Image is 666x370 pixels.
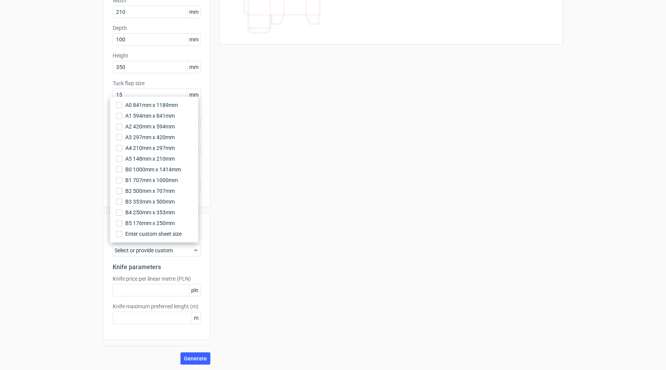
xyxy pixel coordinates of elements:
[125,187,175,195] span: B2 500mm x 707mm
[125,230,182,238] span: Enter custom sheet size
[192,312,200,324] span: m
[125,144,175,152] span: A4 210mm x 297mm
[125,155,175,163] span: A5 148mm x 210mm
[189,284,200,296] span: pln
[113,79,201,87] label: Tuck flap size
[125,209,175,216] span: B4 250mm x 353mm
[125,198,175,206] span: B3 353mm x 500mm
[125,176,178,184] span: B1 707mm x 1000mm
[113,303,201,310] label: Knife maximum preferred lenght (m)
[187,61,200,73] span: mm
[113,244,201,257] div: Select or provide custom
[187,89,200,100] span: mm
[125,101,178,109] span: A0 841mm x 1189mm
[187,34,200,45] span: mm
[187,6,200,18] span: mm
[113,24,201,32] label: Depth
[113,52,201,59] label: Height
[113,275,201,283] label: Knife price per linear metre (PLN)
[125,123,175,130] span: A2 420mm x 594mm
[125,133,175,141] span: A3 297mm x 420mm
[113,263,201,272] h2: Knife parameters
[125,219,175,227] span: B5 176mm x 250mm
[180,352,210,365] button: Generate
[125,112,175,120] span: A1 594mm x 841mm
[125,166,181,173] span: B0 1000mm x 1414mm
[184,356,207,361] span: Generate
